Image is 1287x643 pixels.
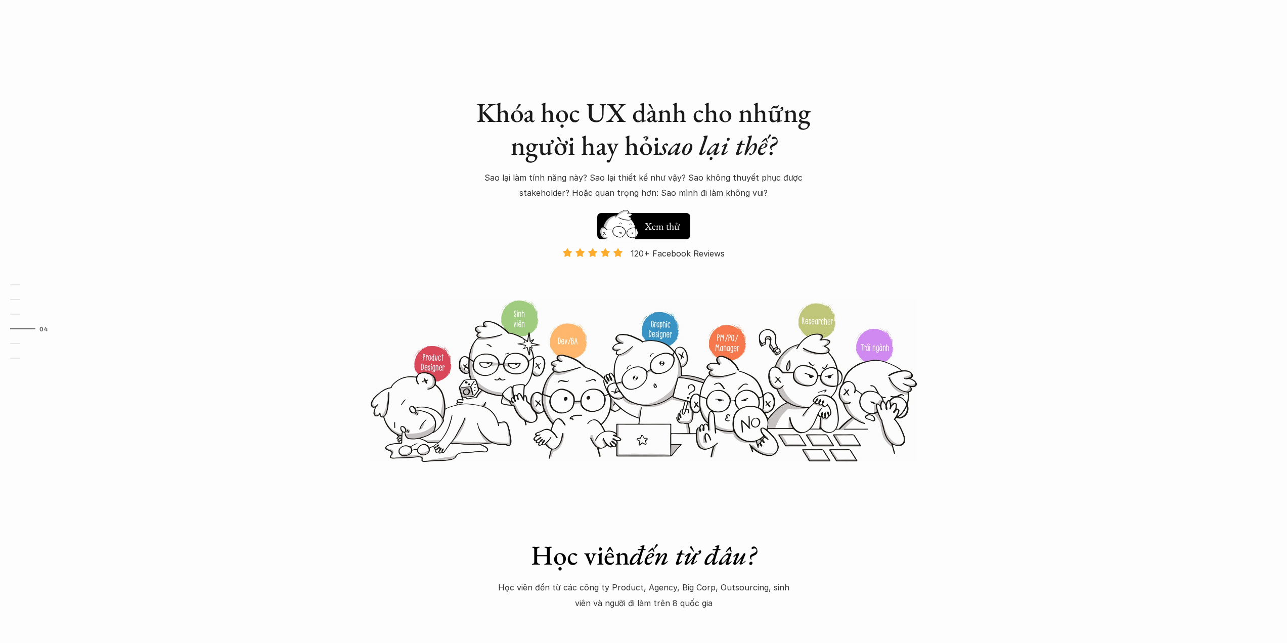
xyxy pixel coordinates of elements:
em: đến từ đâu? [630,537,756,573]
strong: 04 [39,325,48,332]
p: 120+ Facebook Reviews [631,246,725,261]
a: 04 [10,323,58,335]
a: Xem thử [597,208,690,239]
em: sao lại thế? [660,127,776,163]
h1: Khóa học UX dành cho những người hay hỏi [467,96,821,162]
p: Sao lại làm tính năng này? Sao lại thiết kế như vậy? Sao không thuyết phục được stakeholder? Hoặc... [467,170,821,201]
h5: Xem thử [645,219,680,233]
h1: Học viên [467,539,821,572]
a: 120+ Facebook Reviews [554,247,734,298]
p: Học viên đến từ các công ty Product, Agency, Big Corp, Outsourcing, sinh viên và người đi làm trê... [492,580,795,611]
